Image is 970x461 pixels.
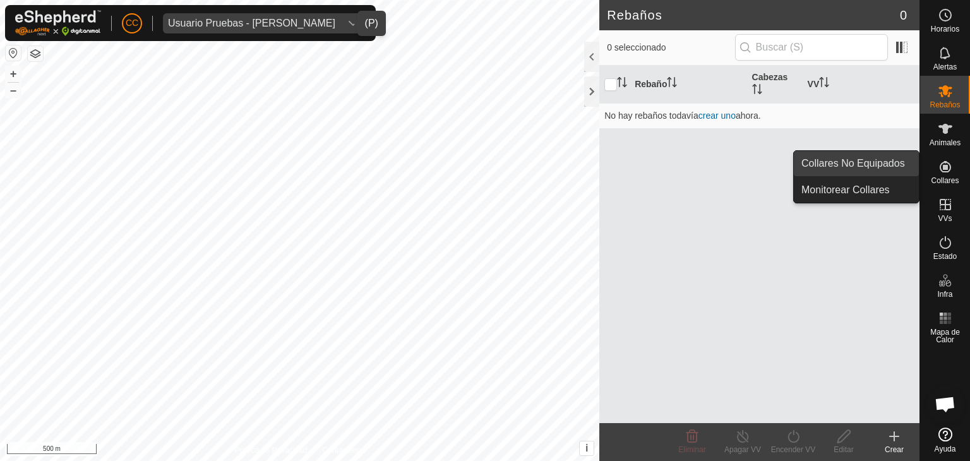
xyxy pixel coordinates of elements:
span: 0 [900,6,907,25]
a: crear uno [698,111,736,121]
button: – [6,83,21,98]
button: i [580,441,594,455]
span: Infra [937,290,952,298]
span: Eliminar [678,445,705,454]
a: Política de Privacidad [234,445,307,456]
td: No hay rebaños todavía ahora. [599,103,919,128]
span: Ayuda [935,445,956,453]
input: Buscar (S) [735,34,888,61]
p-sorticon: Activar para ordenar [819,79,829,89]
div: dropdown trigger [340,13,366,33]
a: Contáctenos [323,445,365,456]
th: Cabezas [747,66,803,104]
div: Usuario Pruebas - [PERSON_NAME] [168,18,335,28]
span: Animales [930,139,961,147]
span: Estado [933,253,957,260]
p-sorticon: Activar para ordenar [617,79,627,89]
a: Ayuda [920,422,970,458]
span: Horarios [931,25,959,33]
button: Capas del Mapa [28,46,43,61]
div: Encender VV [768,444,818,455]
span: Collares [931,177,959,184]
p-sorticon: Activar para ordenar [752,86,762,96]
div: Editar [818,444,869,455]
span: 0 seleccionado [607,41,734,54]
th: VV [803,66,919,104]
span: CC [126,16,138,30]
a: Collares No Equipados [794,151,919,176]
span: Monitorear Collares [801,183,890,198]
span: Usuario Pruebas - Gregorio Alarcia [163,13,340,33]
img: Logo Gallagher [15,10,101,36]
h2: Rebaños [607,8,900,23]
div: Crear [869,444,919,455]
p-sorticon: Activar para ordenar [667,79,677,89]
div: Chat abierto [926,385,964,423]
button: + [6,66,21,81]
button: Restablecer Mapa [6,45,21,61]
div: Apagar VV [717,444,768,455]
span: i [585,443,588,453]
span: Collares No Equipados [801,156,905,171]
span: VVs [938,215,952,222]
span: Alertas [933,63,957,71]
a: Monitorear Collares [794,177,919,203]
span: Mapa de Calor [923,328,967,344]
th: Rebaño [630,66,746,104]
span: Rebaños [930,101,960,109]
